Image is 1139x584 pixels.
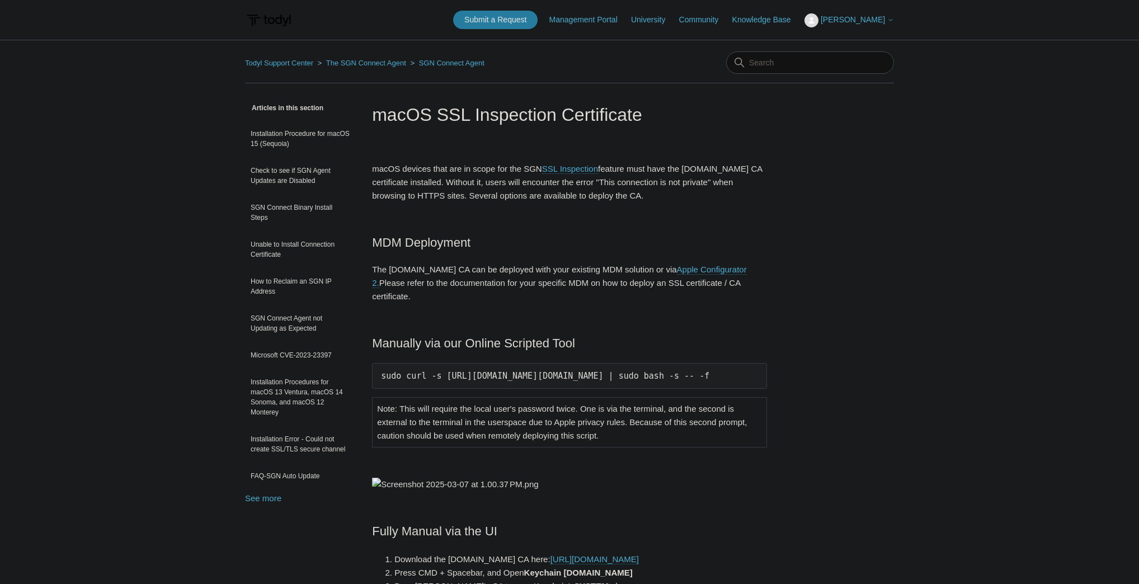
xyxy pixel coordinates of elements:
[372,521,767,541] h2: Fully Manual via the UI
[631,14,676,26] a: University
[524,568,633,577] strong: Keychain [DOMAIN_NAME]
[326,59,406,67] a: The SGN Connect Agent
[549,14,629,26] a: Management Portal
[245,371,355,423] a: Installation Procedures for macOS 13 Ventura, macOS 14 Sonoma, and macOS 12 Monterey
[372,162,767,202] p: macOS devices that are in scope for the SGN feature must have the [DOMAIN_NAME] CA certificate in...
[245,59,316,67] li: Todyl Support Center
[394,553,767,566] li: Download the [DOMAIN_NAME] CA here:
[372,101,767,128] h1: macOS SSL Inspection Certificate
[245,493,281,503] a: See more
[245,428,355,460] a: Installation Error - Could not create SSL/TLS secure channel
[245,123,355,154] a: Installation Procedure for macOS 15 (Sequoia)
[394,566,767,580] li: Press CMD + Spacebar, and Open
[419,59,484,67] a: SGN Connect Agent
[245,104,323,112] span: Articles in this section
[373,398,767,448] td: Note: This will require the local user's password twice. One is via the terminal, and the second ...
[821,15,885,24] span: [PERSON_NAME]
[372,263,767,303] p: The [DOMAIN_NAME] CA can be deployed with your existing MDM solution or via Please refer to the d...
[245,59,313,67] a: Todyl Support Center
[245,345,355,366] a: Microsoft CVE-2023-23397
[245,197,355,228] a: SGN Connect Binary Install Steps
[372,233,767,252] h2: MDM Deployment
[732,14,802,26] a: Knowledge Base
[245,10,293,31] img: Todyl Support Center Help Center home page
[804,13,894,27] button: [PERSON_NAME]
[408,59,484,67] li: SGN Connect Agent
[245,234,355,265] a: Unable to Install Connection Certificate
[245,160,355,191] a: Check to see if SGN Agent Updates are Disabled
[372,265,746,288] a: Apple Configurator 2.
[372,363,767,389] pre: sudo curl -s [URL][DOMAIN_NAME][DOMAIN_NAME] | sudo bash -s -- -f
[245,465,355,487] a: FAQ-SGN Auto Update
[245,271,355,302] a: How to Reclaim an SGN IP Address
[372,478,538,491] img: Screenshot 2025-03-07 at 1.00.37 PM.png
[550,554,639,564] a: [URL][DOMAIN_NAME]
[316,59,408,67] li: The SGN Connect Agent
[542,164,598,174] a: SSL Inspection
[453,11,538,29] a: Submit a Request
[679,14,730,26] a: Community
[726,51,894,74] input: Search
[372,333,767,353] h2: Manually via our Online Scripted Tool
[245,308,355,339] a: SGN Connect Agent not Updating as Expected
